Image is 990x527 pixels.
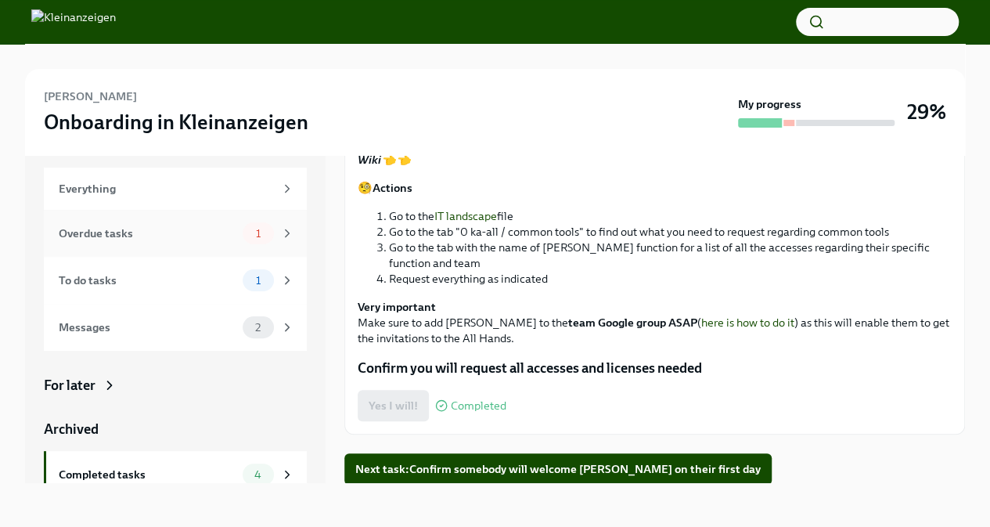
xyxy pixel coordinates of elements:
[389,240,952,271] li: Go to the tab with the name of [PERSON_NAME] function for a list of all the accesses regarding th...
[44,304,307,351] a: Messages2
[358,299,952,346] p: Make sure to add [PERSON_NAME] to the ( ) as this will enable them to get the invitations to the ...
[245,469,271,481] span: 4
[344,453,772,485] button: Next task:Confirm somebody will welcome [PERSON_NAME] on their first day
[358,300,436,314] strong: Very important
[59,466,236,483] div: Completed tasks
[358,181,412,195] strong: 🧐Actions
[44,376,95,395] div: For later
[389,208,952,224] li: Go to the file
[247,228,270,240] span: 1
[44,168,307,210] a: Everything
[59,272,236,289] div: To do tasks
[59,225,236,242] div: Overdue tasks
[451,400,506,412] span: Completed
[44,257,307,304] a: To do tasks1
[907,98,946,126] h3: 29%
[701,316,794,330] a: here is how to do it
[358,359,952,377] p: Confirm you will request all accesses and licenses needed
[31,9,116,34] img: Kleinanzeigen
[389,271,952,287] li: Request everything as indicated
[44,376,307,395] a: For later
[44,451,307,498] a: Completed tasks4
[44,108,308,136] h3: Onboarding in Kleinanzeigen
[738,96,801,112] strong: My progress
[44,88,137,105] h6: [PERSON_NAME]
[389,224,952,240] li: Go to the tab "0 ka-all / common tools" to find out what you need to request regarding common tools
[434,209,497,223] a: IT landscape
[44,420,307,439] a: Archived
[246,322,270,334] span: 2
[44,210,307,257] a: Overdue tasks1
[59,180,274,197] div: Everything
[568,316,697,330] strong: team Google group ASAP
[247,275,270,287] span: 1
[355,461,761,477] span: Next task : Confirm somebody will welcome [PERSON_NAME] on their first day
[59,319,236,336] div: Messages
